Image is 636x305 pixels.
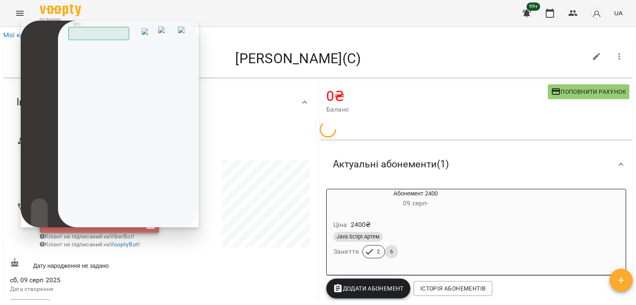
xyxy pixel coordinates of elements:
[10,285,158,293] p: Дата створення
[403,199,428,207] span: 09 серп -
[414,281,492,296] button: Історія абонементів
[10,50,587,67] h4: [PERSON_NAME](С)
[611,5,626,21] button: UA
[333,233,383,241] span: Java Script Артем
[351,220,371,230] p: 2400 ₴
[3,30,633,40] nav: breadcrumb
[333,219,347,231] h6: Ціна
[333,284,404,293] span: Додати Абонемент
[372,248,385,255] span: 2
[327,189,505,209] div: Абонемент 2400
[10,275,158,285] span: сб, 09 серп 2025
[326,88,548,105] h4: 0 ₴
[591,7,602,19] img: avatar_s.png
[326,105,548,114] span: Баланс
[420,284,486,293] span: Історія абонементів
[385,248,398,255] span: 6
[326,279,410,298] button: Додати Абонемент
[3,31,40,39] a: Мої клієнти
[333,158,449,171] span: Актуальні абонементи ( 1 )
[8,256,160,272] div: Дату народження не задано
[327,189,505,268] button: Абонемент 240009 серп- Ціна2400₴Java Script АртемЗаняття26
[614,9,623,17] span: UA
[551,87,626,97] span: Поповнити рахунок
[40,17,81,22] span: For Business
[10,3,30,23] button: Menu
[333,246,359,257] h6: Заняття
[527,2,540,11] span: 99+
[548,84,629,99] button: Поповнити рахунок
[40,233,135,240] span: Клієнт не підписаний на ViberBot!
[40,241,140,248] span: Клієнт не підписаний на !
[3,81,316,124] div: Інформація про учня
[40,4,81,16] img: Voopty Logo
[110,241,138,248] a: VooptyBot
[17,96,111,109] span: Інформація про учня
[320,143,633,186] div: Актуальні абонементи(1)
